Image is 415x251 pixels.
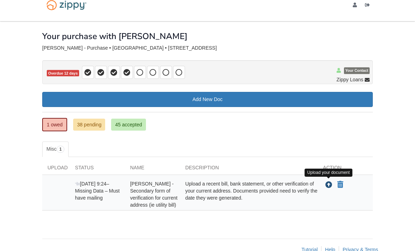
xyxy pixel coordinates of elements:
[42,164,70,175] div: Upload
[111,119,146,131] a: 45 accepted
[42,118,67,131] a: 1 owed
[75,181,106,187] span: [DATE] 9:24
[47,70,79,77] span: Overdue 12 days
[125,164,180,175] div: Name
[42,92,373,107] a: Add New Doc
[180,180,318,208] div: Upload a recent bill, bank statement, or other verification of your current address. Documents pr...
[180,164,318,175] div: Description
[318,164,373,175] div: Action
[344,68,370,74] span: Your Contact
[365,2,373,10] a: Log out
[42,32,187,41] h1: Your purchase with [PERSON_NAME]
[130,181,178,208] span: [PERSON_NAME] - Secondary form of verification for current address (ie utility bill)
[353,2,360,10] a: edit profile
[325,180,333,189] button: Upload Salvador Ortega Gutierrez - Secondary form of verification for current address (ie utility...
[70,180,125,208] div: – Missing Data – Must have mailing
[305,169,353,177] div: Upload your document
[73,119,105,131] a: 38 pending
[337,76,363,83] span: Zippy Loans
[42,142,69,157] a: Misc
[70,164,125,175] div: Status
[57,146,65,153] span: 1
[42,45,373,51] div: [PERSON_NAME] - Purchase • [GEOGRAPHIC_DATA] • [STREET_ADDRESS]
[337,181,344,189] button: Declare Salvador Ortega Gutierrez - Secondary form of verification for current address (ie utilit...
